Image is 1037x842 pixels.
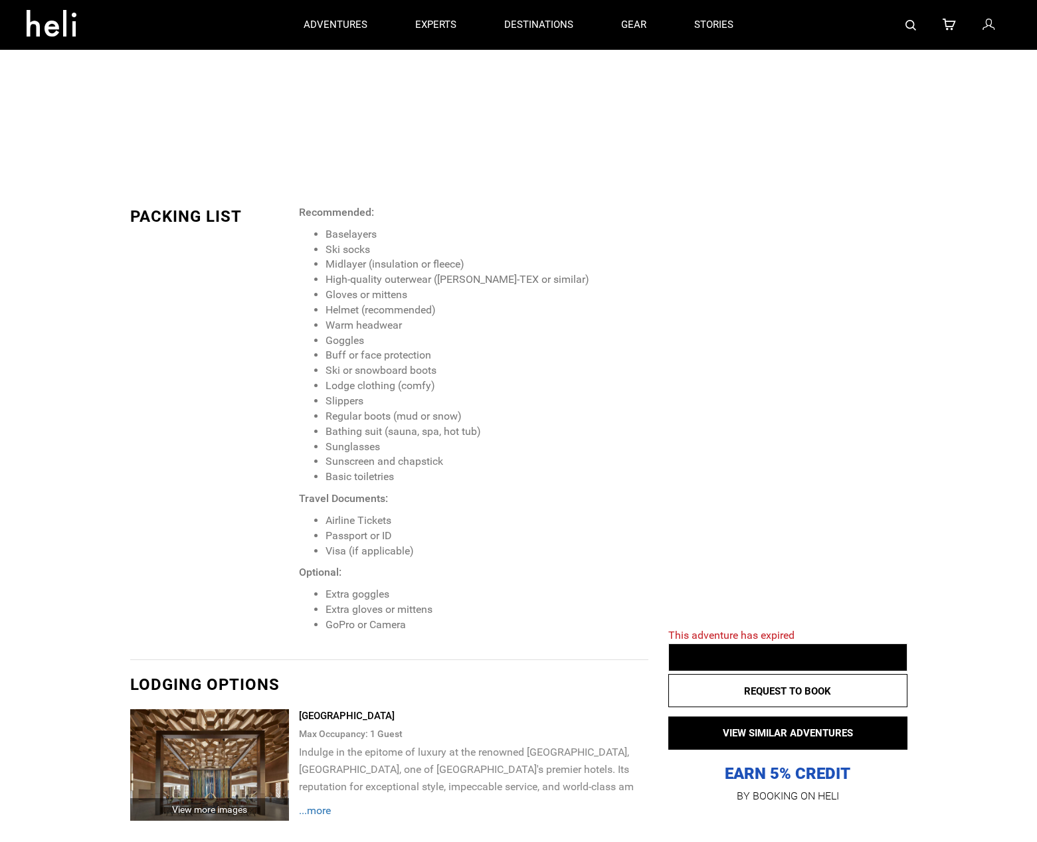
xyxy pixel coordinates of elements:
li: High-quality outerwear ([PERSON_NAME]-TEX or similar) [326,272,648,288]
img: 27c27ff081c5c95d657b6bbb9a32a1ff.jpg [130,709,290,821]
strong: Recommended: [299,206,374,218]
li: Bathing suit (sauna, spa, hot tub) [326,424,648,440]
li: Warm headwear [326,318,648,333]
li: Regular boots (mud or snow) [326,409,648,424]
p: destinations [504,18,573,32]
div: Lodging options [130,673,648,696]
li: Sunglasses [326,440,648,455]
span: ...more [299,804,331,817]
div: Max Occupancy: 1 Guest [299,724,648,744]
div: [GEOGRAPHIC_DATA] [299,709,648,723]
li: Buff or face protection [326,348,648,363]
li: Extra gloves or mittens [326,602,648,618]
li: GoPro or Camera [326,618,648,633]
li: Ski socks [326,242,648,258]
div: View more images [130,798,290,821]
strong: Travel Documents: [299,492,388,505]
p: Indulge in the epitome of luxury at the renowned [GEOGRAPHIC_DATA], [GEOGRAPHIC_DATA], one of [GE... [299,744,648,796]
p: experts [415,18,456,32]
li: Helmet (recommended) [326,303,648,318]
p: BY BOOKING ON HELI [668,787,907,805]
li: Gloves or mittens [326,288,648,303]
li: Passport or ID [326,529,648,544]
strong: Optional: [299,566,341,578]
li: Midlayer (insulation or fleece) [326,257,648,272]
li: Sunscreen and chapstick [326,454,648,469]
button: VIEW SIMILAR ADVENTURES [668,716,907,750]
li: Slippers [326,394,648,409]
div: PACKING LIST [130,205,290,228]
li: Extra goggles [326,587,648,602]
button: REQUEST TO BOOK [668,674,907,707]
span: This adventure has expired [668,629,795,641]
li: Visa (if applicable) [326,544,648,559]
li: Goggles [326,333,648,349]
li: Lodge clothing (comfy) [326,379,648,394]
p: adventures [304,18,367,32]
li: Airline Tickets [326,513,648,529]
li: Ski or snowboard boots [326,363,648,379]
img: search-bar-icon.svg [905,20,916,31]
li: Baselayers [326,227,648,242]
li: Basic toiletries [326,469,648,485]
